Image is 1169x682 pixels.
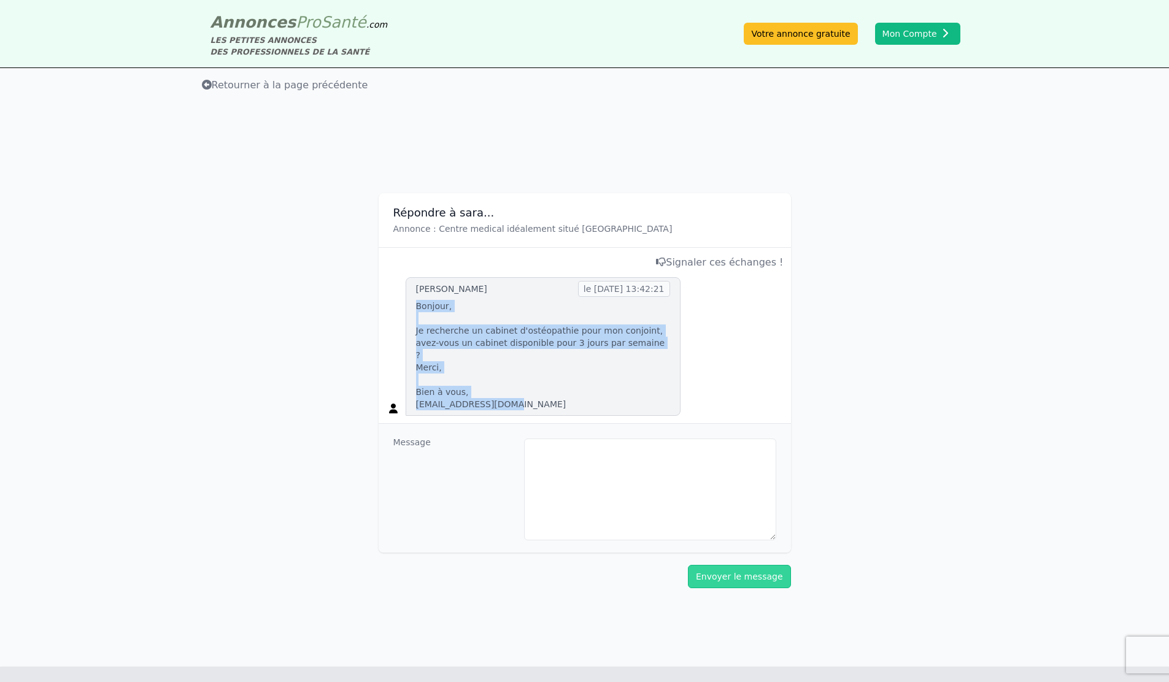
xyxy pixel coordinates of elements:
[366,20,387,29] span: .com
[393,436,514,540] dt: Message
[386,255,784,270] div: Signaler ces échanges !
[210,13,388,31] a: AnnoncesProSanté.com
[578,281,670,297] span: le [DATE] 13:42:21
[393,205,776,220] h3: Répondre à sara...
[416,300,670,410] p: Bonjour, Je recherche un cabinet d'ostéopathie pour mon conjoint, avez-vous un cabinet disponible...
[202,79,368,91] span: Retourner à la page précédente
[210,34,388,58] div: LES PETITES ANNONCES DES PROFESSIONNELS DE LA SANTÉ
[875,23,960,45] button: Mon Compte
[744,23,857,45] a: Votre annonce gratuite
[416,283,487,295] div: [PERSON_NAME]
[688,565,791,588] button: Envoyer le message
[210,13,296,31] span: Annonces
[202,80,212,90] i: Retourner à la liste
[393,223,776,235] p: Annonce : Centre medical idéalement situé [GEOGRAPHIC_DATA]
[296,13,321,31] span: Pro
[321,13,366,31] span: Santé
